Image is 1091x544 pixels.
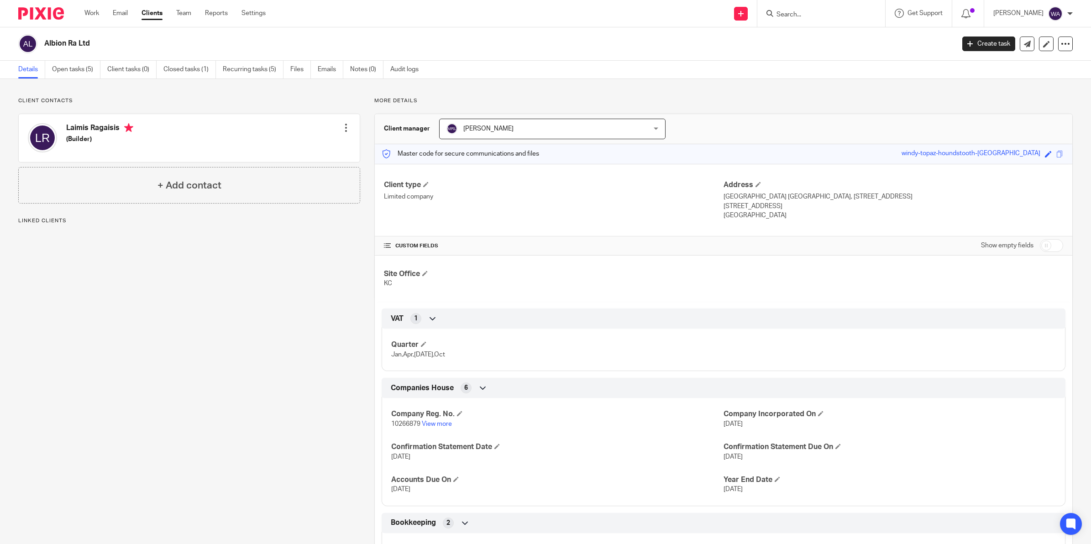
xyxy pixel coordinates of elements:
[981,241,1033,250] label: Show empty fields
[18,97,360,105] p: Client contacts
[124,123,133,132] i: Primary
[52,61,100,78] a: Open tasks (5)
[902,149,1040,159] div: windy-topaz-houndstooth-[GEOGRAPHIC_DATA]
[384,280,392,287] span: KC
[374,97,1073,105] p: More details
[391,351,445,358] span: Jan,Apr,[DATE],Oct
[391,340,724,350] h4: Quarter
[724,486,743,492] span: [DATE]
[18,34,37,53] img: svg%3E
[464,383,468,392] span: 6
[44,39,768,48] h2: Albion Ra Ltd
[176,9,191,18] a: Team
[113,9,128,18] a: Email
[724,442,1056,452] h4: Confirmation Statement Due On
[724,475,1056,485] h4: Year End Date
[391,475,724,485] h4: Accounts Due On
[724,192,1063,201] p: [GEOGRAPHIC_DATA] [GEOGRAPHIC_DATA], [STREET_ADDRESS]
[223,61,283,78] a: Recurring tasks (5)
[446,518,450,528] span: 2
[205,9,228,18] a: Reports
[66,123,133,135] h4: Laimis Ragaisis
[382,149,539,158] p: Master code for secure communications and files
[350,61,383,78] a: Notes (0)
[391,383,454,393] span: Companies House
[724,180,1063,190] h4: Address
[391,442,724,452] h4: Confirmation Statement Date
[290,61,311,78] a: Files
[28,123,57,152] img: svg%3E
[1048,6,1063,21] img: svg%3E
[446,123,457,134] img: svg%3E
[993,9,1044,18] p: [PERSON_NAME]
[391,409,724,419] h4: Company Reg. No.
[157,178,221,193] h4: + Add contact
[962,37,1015,51] a: Create task
[391,454,410,460] span: [DATE]
[18,61,45,78] a: Details
[107,61,157,78] a: Client tasks (0)
[318,61,343,78] a: Emails
[391,314,404,324] span: VAT
[384,269,724,279] h4: Site Office
[384,192,724,201] p: Limited company
[84,9,99,18] a: Work
[384,242,724,250] h4: CUSTOM FIELDS
[907,10,943,16] span: Get Support
[18,7,64,20] img: Pixie
[142,9,163,18] a: Clients
[724,454,743,460] span: [DATE]
[391,486,410,492] span: [DATE]
[391,518,436,528] span: Bookkeeping
[724,211,1063,220] p: [GEOGRAPHIC_DATA]
[724,202,1063,211] p: [STREET_ADDRESS]
[18,217,360,225] p: Linked clients
[724,409,1056,419] h4: Company Incorporated On
[163,61,216,78] a: Closed tasks (1)
[384,180,724,190] h4: Client type
[463,126,514,132] span: [PERSON_NAME]
[724,421,743,427] span: [DATE]
[391,421,420,427] span: 10266879
[776,11,858,19] input: Search
[66,135,133,144] h5: (Builder)
[414,314,418,323] span: 1
[384,124,430,133] h3: Client manager
[422,421,452,427] a: View more
[241,9,266,18] a: Settings
[390,61,425,78] a: Audit logs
